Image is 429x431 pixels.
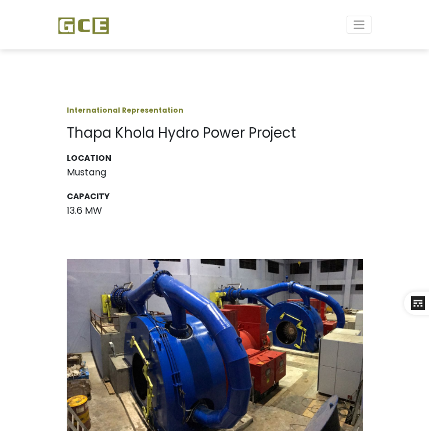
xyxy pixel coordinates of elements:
[67,205,363,216] h3: 13.6 MW
[67,153,363,163] h3: Location
[67,105,363,116] p: International Representation
[67,125,363,142] h1: Thapa Khola Hydro Power Project
[67,192,363,202] h3: Capacity
[347,16,372,34] button: Toggle navigation
[58,17,109,34] img: GCE Group
[67,167,363,178] h3: Mustang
